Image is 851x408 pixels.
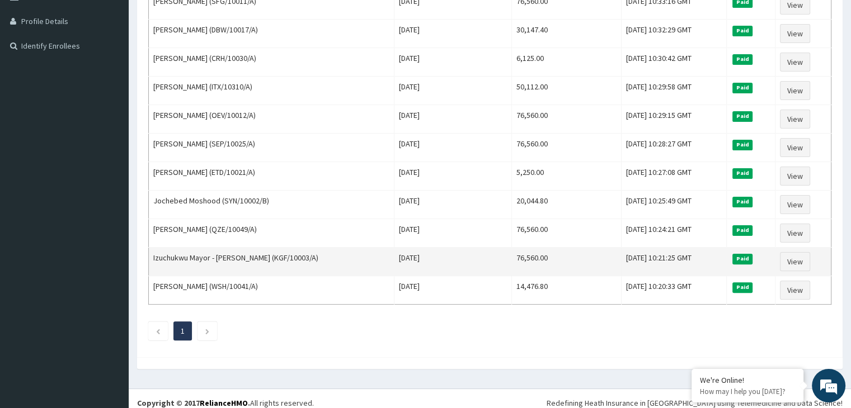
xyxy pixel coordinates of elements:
a: View [780,24,810,43]
td: [PERSON_NAME] (DBW/10017/A) [149,20,394,48]
td: 14,476.80 [512,276,621,305]
td: 20,044.80 [512,191,621,219]
a: RelianceHMO [200,398,248,408]
td: 76,560.00 [512,248,621,276]
td: [PERSON_NAME] (ITX/10310/A) [149,77,394,105]
td: [DATE] [394,20,512,48]
td: 5,250.00 [512,162,621,191]
a: View [780,224,810,243]
a: View [780,53,810,72]
a: View [780,110,810,129]
td: [DATE] [394,248,512,276]
td: [DATE] 10:24:21 GMT [621,219,726,248]
a: View [780,252,810,271]
span: Paid [732,254,753,264]
td: [DATE] [394,48,512,77]
span: Paid [732,54,753,64]
a: Next page [205,326,210,336]
span: Paid [732,111,753,121]
td: [DATE] [394,162,512,191]
span: We're online! [65,129,154,242]
span: Paid [732,197,753,207]
td: [PERSON_NAME] (QZE/10049/A) [149,219,394,248]
td: [DATE] [394,276,512,305]
a: Previous page [156,326,161,336]
td: [DATE] 10:20:33 GMT [621,276,726,305]
td: [DATE] 10:29:15 GMT [621,105,726,134]
td: [DATE] [394,105,512,134]
a: View [780,138,810,157]
td: 50,112.00 [512,77,621,105]
td: [PERSON_NAME] (WSH/10041/A) [149,276,394,305]
a: Page 1 is your current page [181,326,185,336]
td: [DATE] 10:21:25 GMT [621,248,726,276]
td: 76,560.00 [512,219,621,248]
td: [DATE] 10:25:49 GMT [621,191,726,219]
div: We're Online! [700,375,795,385]
a: View [780,81,810,100]
td: [DATE] 10:29:58 GMT [621,77,726,105]
td: Jochebed Moshood (SYN/10002/B) [149,191,394,219]
a: View [780,195,810,214]
div: Chat with us now [58,63,188,77]
td: 30,147.40 [512,20,621,48]
td: [DATE] [394,219,512,248]
strong: Copyright © 2017 . [137,398,250,408]
td: [DATE] 10:28:27 GMT [621,134,726,162]
td: 6,125.00 [512,48,621,77]
textarea: Type your message and hit 'Enter' [6,282,213,321]
td: [DATE] 10:30:42 GMT [621,48,726,77]
img: d_794563401_company_1708531726252_794563401 [21,56,45,84]
td: [PERSON_NAME] (SEP/10025/A) [149,134,394,162]
td: [DATE] [394,77,512,105]
span: Paid [732,168,753,178]
td: Izuchukwu Mayor - [PERSON_NAME] (KGF/10003/A) [149,248,394,276]
span: Paid [732,140,753,150]
a: View [780,167,810,186]
td: [DATE] [394,134,512,162]
p: How may I help you today? [700,387,795,396]
td: 76,560.00 [512,134,621,162]
div: Minimize live chat window [184,6,210,32]
span: Paid [732,225,753,235]
td: [DATE] [394,191,512,219]
td: 76,560.00 [512,105,621,134]
td: [DATE] 10:27:08 GMT [621,162,726,191]
td: [DATE] 10:32:29 GMT [621,20,726,48]
span: Paid [732,83,753,93]
td: [PERSON_NAME] (ETD/10021/A) [149,162,394,191]
span: Paid [732,282,753,292]
a: View [780,281,810,300]
td: [PERSON_NAME] (CRH/10030/A) [149,48,394,77]
span: Paid [732,26,753,36]
td: [PERSON_NAME] (OEV/10012/A) [149,105,394,134]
